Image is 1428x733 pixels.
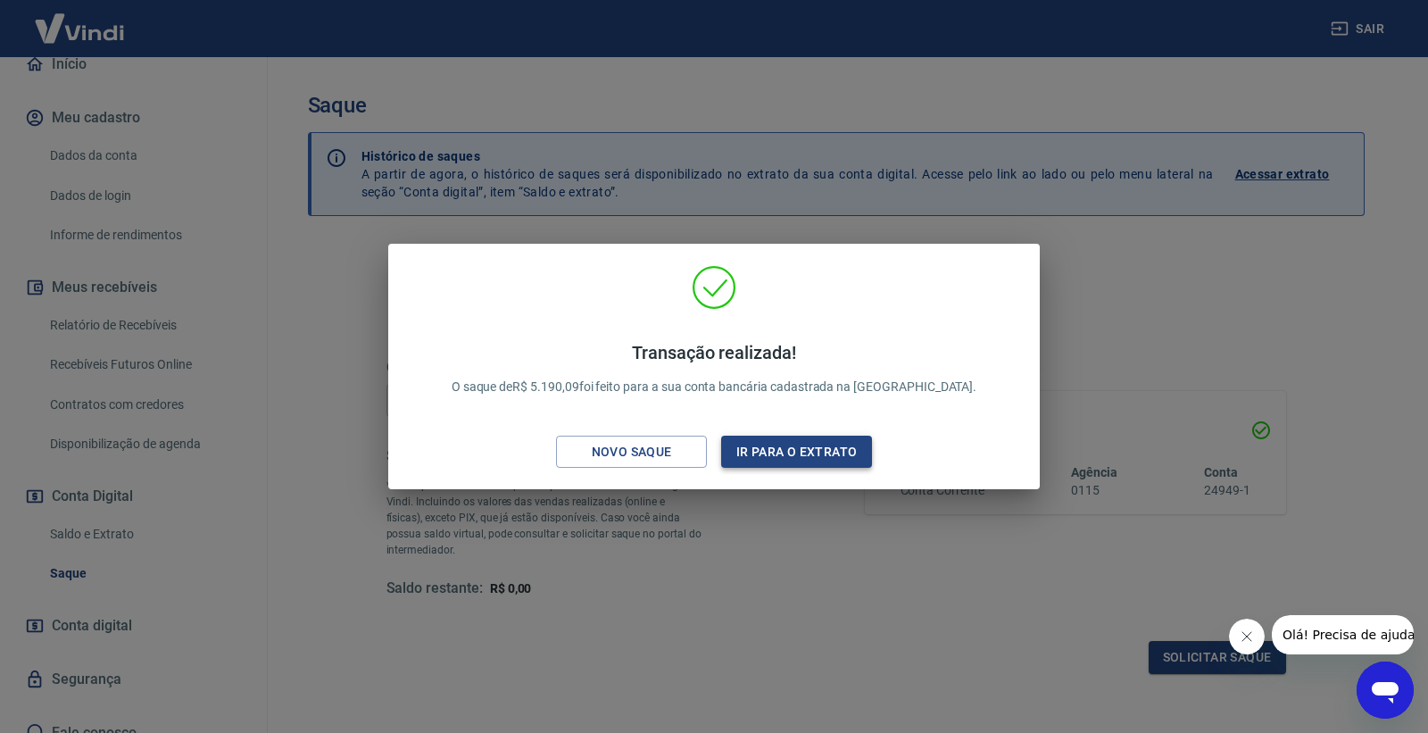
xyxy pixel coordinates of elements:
iframe: Botão para abrir a janela de mensagens [1357,662,1414,719]
button: Novo saque [556,436,707,469]
h4: Transação realizada! [452,342,977,363]
span: Olá! Precisa de ajuda? [11,12,150,27]
p: O saque de R$ 5.190,09 foi feito para a sua conta bancária cadastrada na [GEOGRAPHIC_DATA]. [452,342,977,396]
button: Ir para o extrato [721,436,872,469]
div: Novo saque [570,441,693,463]
iframe: Fechar mensagem [1229,619,1265,654]
iframe: Mensagem da empresa [1272,615,1414,654]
